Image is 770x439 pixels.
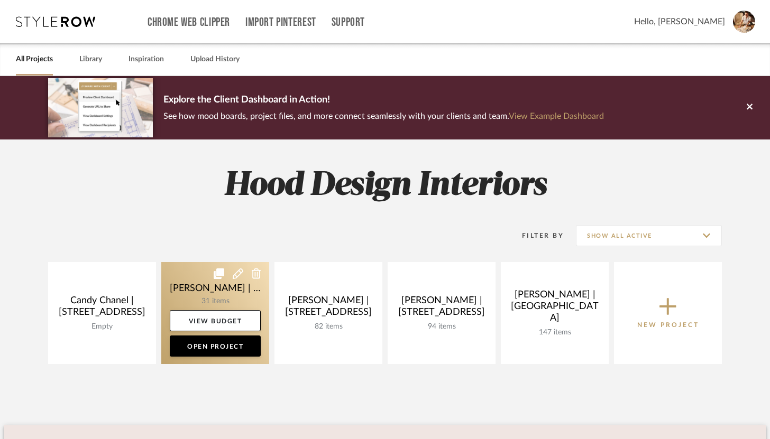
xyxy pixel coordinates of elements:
[16,52,53,67] a: All Projects
[57,295,148,322] div: Candy Chanel | [STREET_ADDRESS]
[129,52,164,67] a: Inspiration
[48,78,153,137] img: d5d033c5-7b12-40c2-a960-1ecee1989c38.png
[57,322,148,331] div: Empty
[79,52,102,67] a: Library
[637,320,699,330] p: New Project
[190,52,240,67] a: Upload History
[4,166,766,206] h2: Hood Design Interiors
[396,322,487,331] div: 94 items
[245,18,316,27] a: Import Pinterest
[614,262,722,364] button: New Project
[508,230,564,241] div: Filter By
[396,295,487,322] div: [PERSON_NAME] | [STREET_ADDRESS]
[509,289,600,328] div: [PERSON_NAME] | [GEOGRAPHIC_DATA]
[509,328,600,337] div: 147 items
[163,109,604,124] p: See how mood boards, project files, and more connect seamlessly with your clients and team.
[509,112,604,120] a: View Example Dashboard
[163,92,604,109] p: Explore the Client Dashboard in Action!
[170,335,261,357] a: Open Project
[332,18,365,27] a: Support
[634,15,725,28] span: Hello, [PERSON_NAME]
[283,295,374,322] div: [PERSON_NAME] | [STREET_ADDRESS]
[148,18,230,27] a: Chrome Web Clipper
[283,322,374,331] div: 82 items
[733,11,755,33] img: avatar
[170,310,261,331] a: View Budget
